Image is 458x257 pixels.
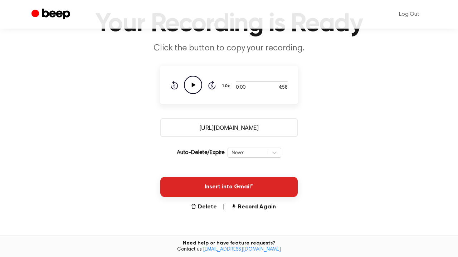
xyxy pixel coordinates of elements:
[191,203,217,211] button: Delete
[92,43,366,54] p: Click the button to copy your recording.
[236,84,245,92] span: 0:00
[177,148,225,157] p: Auto-Delete/Expire
[4,247,454,253] span: Contact us
[160,177,298,197] button: Insert into Gmail™
[278,84,288,92] span: 4:58
[203,247,281,252] a: [EMAIL_ADDRESS][DOMAIN_NAME]
[31,8,72,21] a: Beep
[221,80,233,92] button: 1.0x
[223,203,225,211] span: |
[232,149,264,156] div: Never
[392,6,427,23] a: Log Out
[231,203,276,211] button: Record Again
